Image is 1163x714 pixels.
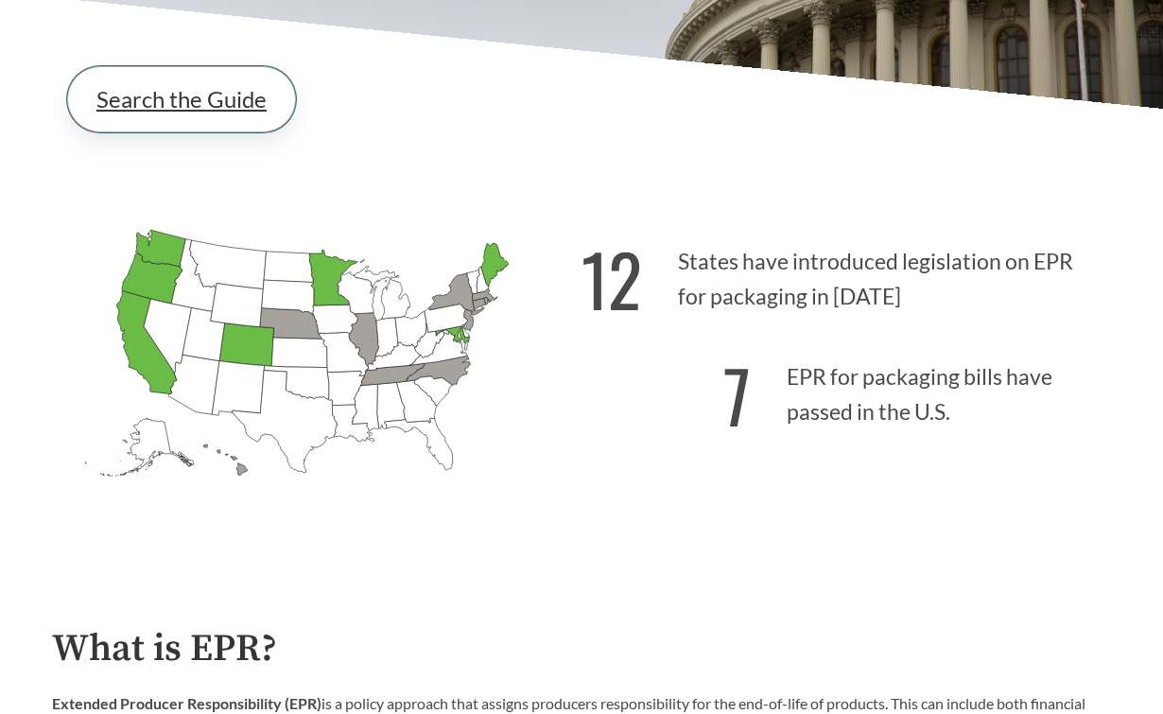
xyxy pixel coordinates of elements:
[581,216,1111,332] p: States have introduced legislation on EPR for packaging in [DATE]
[581,331,1111,447] p: EPR for packaging bills have passed in the U.S.
[52,628,1111,670] h2: What is EPR?
[52,694,321,712] strong: Extended Producer Responsibility (EPR)
[67,66,296,132] a: Search the Guide
[581,226,642,331] strong: 12
[723,342,751,447] strong: 7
